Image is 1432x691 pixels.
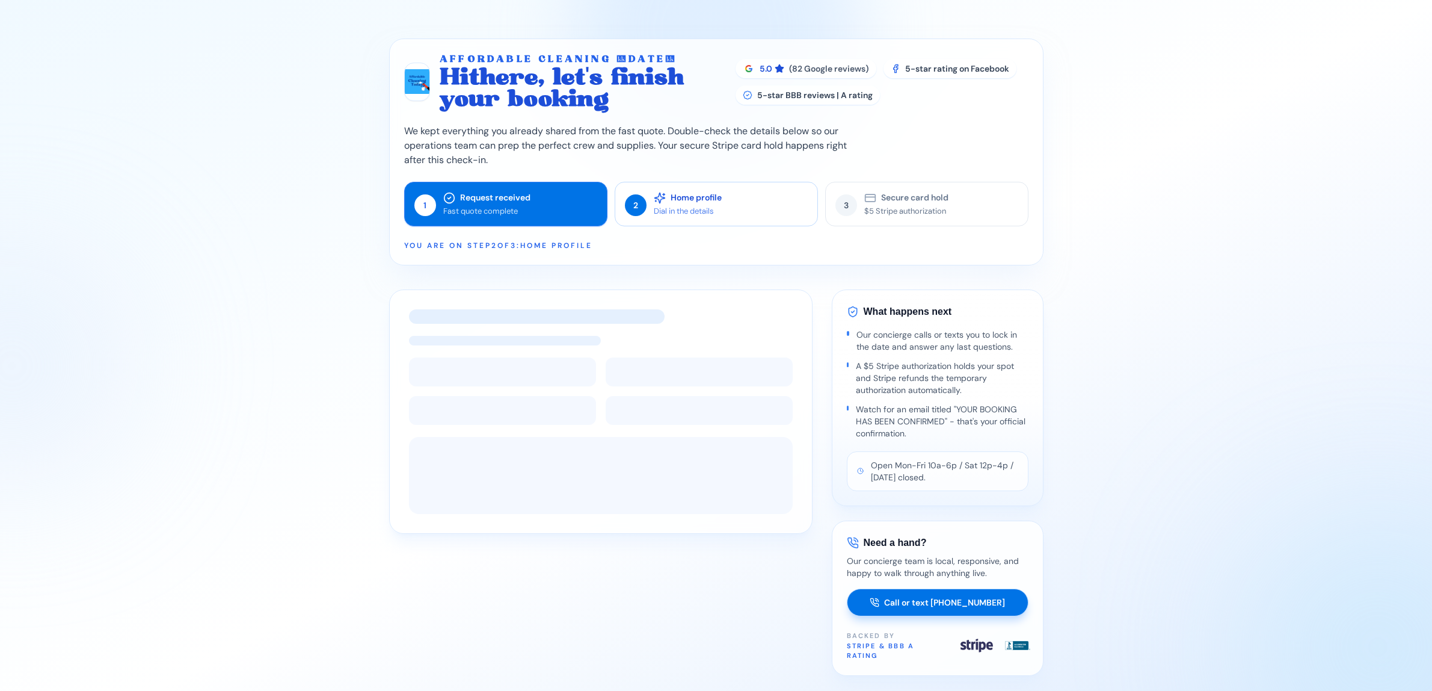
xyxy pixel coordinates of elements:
img: Better Business Bureau [1005,641,1030,650]
h3: Need a hand? [847,536,1028,550]
a: Call or text [PHONE_NUMBER] [847,589,1028,616]
span: 5.0 [760,63,784,75]
p: You are on step 2 of 3 : Home profile [404,241,1028,250]
div: 1 [414,194,436,216]
p: Secure card hold [881,193,948,203]
p: Fast quote complete [443,206,530,216]
span: (82 Google reviews) [789,63,869,75]
p: $5 Stripe authorization [864,206,948,216]
p: Affordable Cleaning [DATE] [440,54,722,66]
div: 5-star rating on Facebook [883,59,1016,78]
img: Stripe [956,631,998,660]
li: Watch for an email titled "YOUR BOOKING HAS BEEN CONFIRMED" - that's your official confirmation. [847,403,1028,439]
li: A $5 Stripe authorization holds your spot and Stripe refunds the temporary authorization automati... [847,360,1028,396]
p: Our concierge team is local, responsive, and happy to walk through anything live. [847,555,1028,579]
p: Request received [460,193,530,203]
div: 2 [625,194,647,216]
h1: Hi there , let s finish your booking [440,66,722,110]
span: Stripe & BBB A Rating [847,641,946,661]
p: We kept everything you already shared from the fast quote. Double-check the details below so our ... [404,124,866,167]
img: Affordable Cleaning Today [405,69,429,94]
div: Open Mon-Fri 10a-6p / Sat 12p-4p / [DATE] closed. [847,451,1028,491]
div: 3 [835,194,857,216]
span: ' [585,61,589,91]
span: Backed by [847,631,946,641]
div: 5-star BBB reviews | A rating [736,85,880,105]
p: Home profile [671,193,722,203]
h3: What happens next [847,305,1028,319]
img: Google [743,63,755,75]
p: Dial in the details [654,206,722,216]
li: Our concierge calls or texts you to lock in the date and answer any last questions. [847,329,1028,353]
